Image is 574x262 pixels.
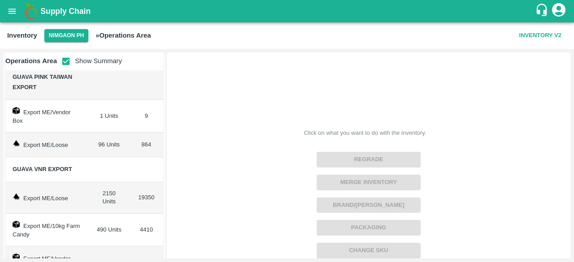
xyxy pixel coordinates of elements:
[5,100,89,133] td: Export ME/Vendor Box
[96,32,151,39] b: » Operations Area
[40,5,535,17] a: Supply Chain
[130,133,163,157] td: 864
[7,32,37,39] b: Inventory
[89,100,130,133] td: 1 Units
[5,182,89,214] td: Export ME/Loose
[22,2,40,20] img: logo
[89,214,130,246] td: 490 Units
[535,3,551,19] div: customer-support
[2,1,22,21] button: open drawer
[13,73,72,90] span: Guava Pink Taiwan Export
[304,129,426,137] div: Click on what you want to do with the inventory.
[130,182,163,214] td: 19350
[89,133,130,157] td: 96 Units
[13,253,20,261] img: box
[5,133,89,157] td: Export ME/Loose
[13,107,20,114] img: box
[516,28,565,43] button: Inventory V2
[13,140,20,147] img: weight
[57,57,122,64] span: Show Summary
[13,221,20,228] img: box
[40,7,91,16] b: Supply Chain
[5,57,57,64] b: Operations Area
[130,100,163,133] td: 9
[13,166,72,172] span: Guava VNR Export
[551,2,567,21] div: account of current user
[44,29,88,42] button: Select DC
[5,214,89,246] td: Export ME/10kg Farm Candy
[89,182,130,214] td: 2150 Units
[130,214,163,246] td: 4410
[13,193,20,200] img: weight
